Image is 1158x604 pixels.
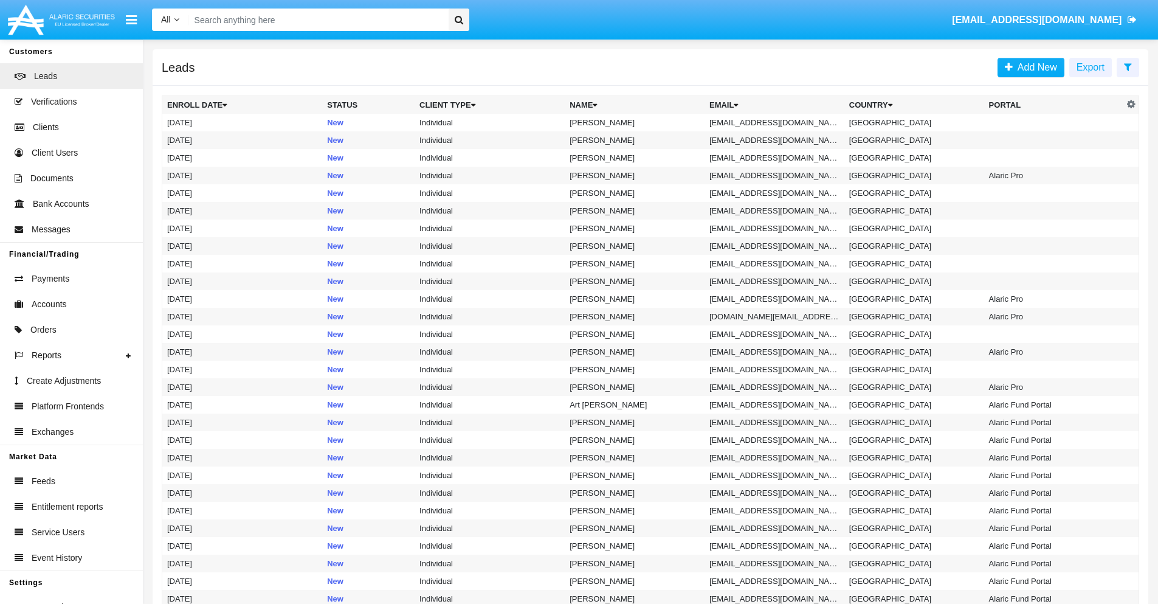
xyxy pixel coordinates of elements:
[844,114,984,131] td: [GEOGRAPHIC_DATA]
[322,484,415,502] td: New
[322,572,415,590] td: New
[565,343,705,361] td: [PERSON_NAME]
[415,519,565,537] td: Individual
[565,537,705,555] td: [PERSON_NAME]
[565,484,705,502] td: [PERSON_NAME]
[844,502,984,519] td: [GEOGRAPHIC_DATA]
[565,149,705,167] td: [PERSON_NAME]
[162,572,323,590] td: [DATE]
[844,202,984,220] td: [GEOGRAPHIC_DATA]
[32,501,103,513] span: Entitlement reports
[33,198,89,210] span: Bank Accounts
[32,426,74,439] span: Exchanges
[565,431,705,449] td: [PERSON_NAME]
[34,70,57,83] span: Leads
[705,572,844,590] td: [EMAIL_ADDRESS][DOMAIN_NAME]
[984,414,1124,431] td: Alaric Fund Portal
[705,167,844,184] td: [EMAIL_ADDRESS][DOMAIN_NAME]
[984,343,1124,361] td: Alaric Pro
[162,96,323,114] th: Enroll Date
[844,167,984,184] td: [GEOGRAPHIC_DATA]
[705,537,844,555] td: [EMAIL_ADDRESS][DOMAIN_NAME]
[162,255,323,272] td: [DATE]
[844,96,984,114] th: Country
[162,325,323,343] td: [DATE]
[1013,62,1057,72] span: Add New
[984,96,1124,114] th: Portal
[162,184,323,202] td: [DATE]
[32,400,104,413] span: Platform Frontends
[188,9,444,31] input: Search
[705,378,844,396] td: [EMAIL_ADDRESS][DOMAIN_NAME]
[322,202,415,220] td: New
[705,519,844,537] td: [EMAIL_ADDRESS][DOMAIN_NAME]
[565,378,705,396] td: [PERSON_NAME]
[415,237,565,255] td: Individual
[705,272,844,290] td: [EMAIL_ADDRESS][DOMAIN_NAME]
[565,202,705,220] td: [PERSON_NAME]
[415,449,565,467] td: Individual
[162,396,323,414] td: [DATE]
[322,449,415,467] td: New
[844,237,984,255] td: [GEOGRAPHIC_DATA]
[565,308,705,325] td: [PERSON_NAME]
[322,308,415,325] td: New
[162,220,323,237] td: [DATE]
[705,343,844,361] td: [EMAIL_ADDRESS][DOMAIN_NAME]
[162,519,323,537] td: [DATE]
[162,431,323,449] td: [DATE]
[322,290,415,308] td: New
[415,202,565,220] td: Individual
[565,361,705,378] td: [PERSON_NAME]
[565,272,705,290] td: [PERSON_NAME]
[322,255,415,272] td: New
[322,361,415,378] td: New
[984,519,1124,537] td: Alaric Fund Portal
[984,555,1124,572] td: Alaric Fund Portal
[162,361,323,378] td: [DATE]
[705,255,844,272] td: [EMAIL_ADDRESS][DOMAIN_NAME]
[705,237,844,255] td: [EMAIL_ADDRESS][DOMAIN_NAME]
[162,378,323,396] td: [DATE]
[952,15,1122,25] span: [EMAIL_ADDRESS][DOMAIN_NAME]
[565,555,705,572] td: [PERSON_NAME]
[946,3,1143,37] a: [EMAIL_ADDRESS][DOMAIN_NAME]
[32,272,69,285] span: Payments
[415,290,565,308] td: Individual
[162,237,323,255] td: [DATE]
[565,519,705,537] td: [PERSON_NAME]
[705,220,844,237] td: [EMAIL_ADDRESS][DOMAIN_NAME]
[415,131,565,149] td: Individual
[984,431,1124,449] td: Alaric Fund Portal
[32,298,67,311] span: Accounts
[565,167,705,184] td: [PERSON_NAME]
[705,484,844,502] td: [EMAIL_ADDRESS][DOMAIN_NAME]
[984,378,1124,396] td: Alaric Pro
[844,255,984,272] td: [GEOGRAPHIC_DATA]
[322,396,415,414] td: New
[322,96,415,114] th: Status
[844,519,984,537] td: [GEOGRAPHIC_DATA]
[705,361,844,378] td: [EMAIL_ADDRESS][DOMAIN_NAME]
[322,555,415,572] td: New
[844,414,984,431] td: [GEOGRAPHIC_DATA]
[162,272,323,290] td: [DATE]
[1069,58,1112,77] button: Export
[705,184,844,202] td: [EMAIL_ADDRESS][DOMAIN_NAME]
[162,202,323,220] td: [DATE]
[415,414,565,431] td: Individual
[322,431,415,449] td: New
[565,131,705,149] td: [PERSON_NAME]
[984,467,1124,484] td: Alaric Fund Portal
[844,572,984,590] td: [GEOGRAPHIC_DATA]
[162,149,323,167] td: [DATE]
[844,537,984,555] td: [GEOGRAPHIC_DATA]
[32,552,82,564] span: Event History
[984,449,1124,467] td: Alaric Fund Portal
[27,375,101,387] span: Create Adjustments
[415,378,565,396] td: Individual
[415,537,565,555] td: Individual
[415,325,565,343] td: Individual
[322,131,415,149] td: New
[705,414,844,431] td: [EMAIL_ADDRESS][DOMAIN_NAME]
